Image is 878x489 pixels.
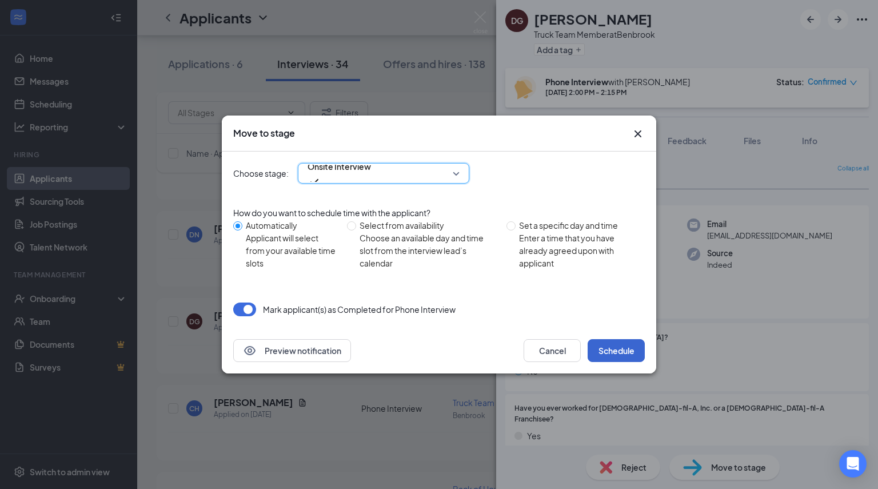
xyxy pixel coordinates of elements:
[839,450,867,478] div: Open Intercom Messenger
[233,339,351,362] button: EyePreview notification
[588,339,645,362] button: Schedule
[519,219,636,232] div: Set a specific day and time
[233,206,645,219] div: How do you want to schedule time with the applicant?
[246,219,338,232] div: Automatically
[308,158,371,175] span: Onsite Interview
[631,127,645,141] button: Close
[360,219,497,232] div: Select from availability
[360,232,497,269] div: Choose an available day and time slot from the interview lead’s calendar
[233,167,289,180] span: Choose stage:
[631,127,645,141] svg: Cross
[233,127,295,140] h3: Move to stage
[246,232,338,269] div: Applicant will select from your available time slots
[519,232,636,269] div: Enter a time that you have already agreed upon with applicant
[524,339,581,362] button: Cancel
[308,175,321,189] svg: Checkmark
[243,344,257,357] svg: Eye
[263,304,456,315] p: Mark applicant(s) as Completed for Phone Interview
